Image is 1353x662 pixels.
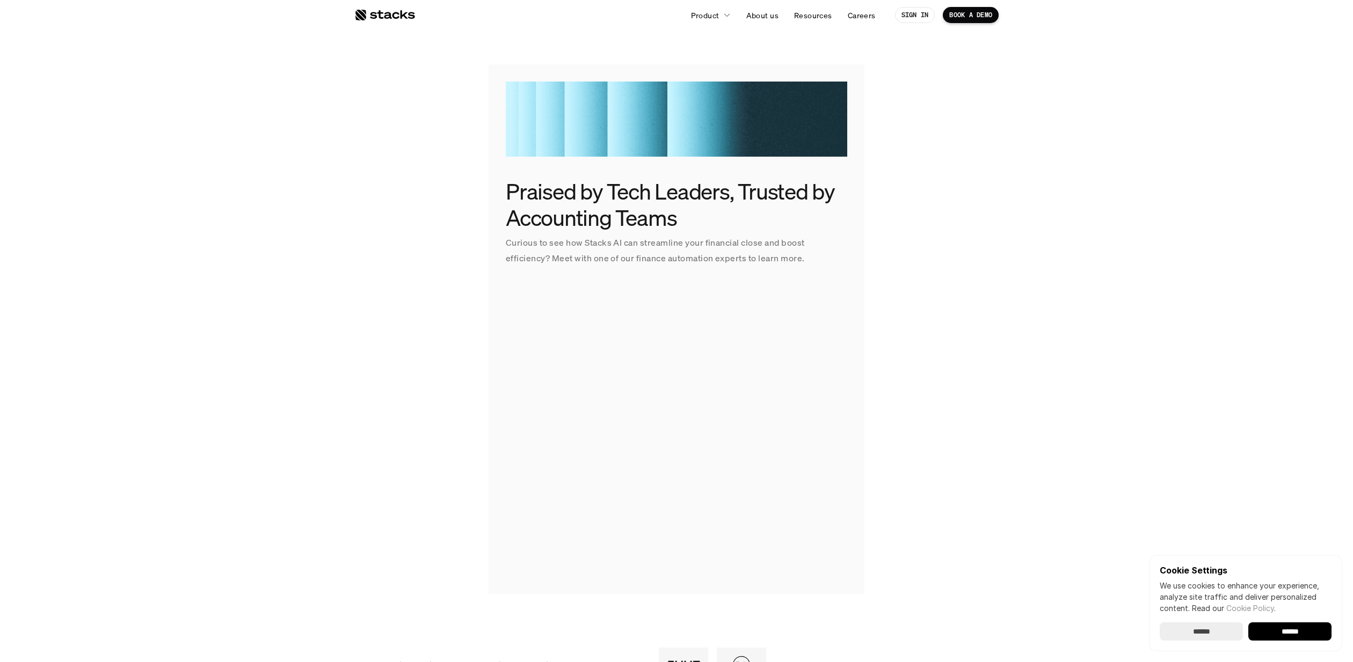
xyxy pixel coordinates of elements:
[841,5,882,25] a: Careers
[740,5,785,25] a: About us
[506,235,847,266] p: Curious to see how Stacks AI can streamline your financial close and boost efficiency? Meet with ...
[1192,604,1276,613] span: Read our .
[943,7,999,23] a: BOOK A DEMO
[1160,580,1332,614] p: We use cookies to enhance your experience, analyze site traffic and deliver personalized content.
[788,5,839,25] a: Resources
[1226,604,1274,613] a: Cookie Policy
[895,7,935,23] a: SIGN IN
[1160,566,1332,575] p: Cookie Settings
[691,10,719,21] p: Product
[794,10,832,21] p: Resources
[949,11,992,19] p: BOOK A DEMO
[901,11,929,19] p: SIGN IN
[746,10,779,21] p: About us
[506,178,847,231] h3: Praised by Tech Leaders, Trusted by Accounting Teams
[848,10,876,21] p: Careers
